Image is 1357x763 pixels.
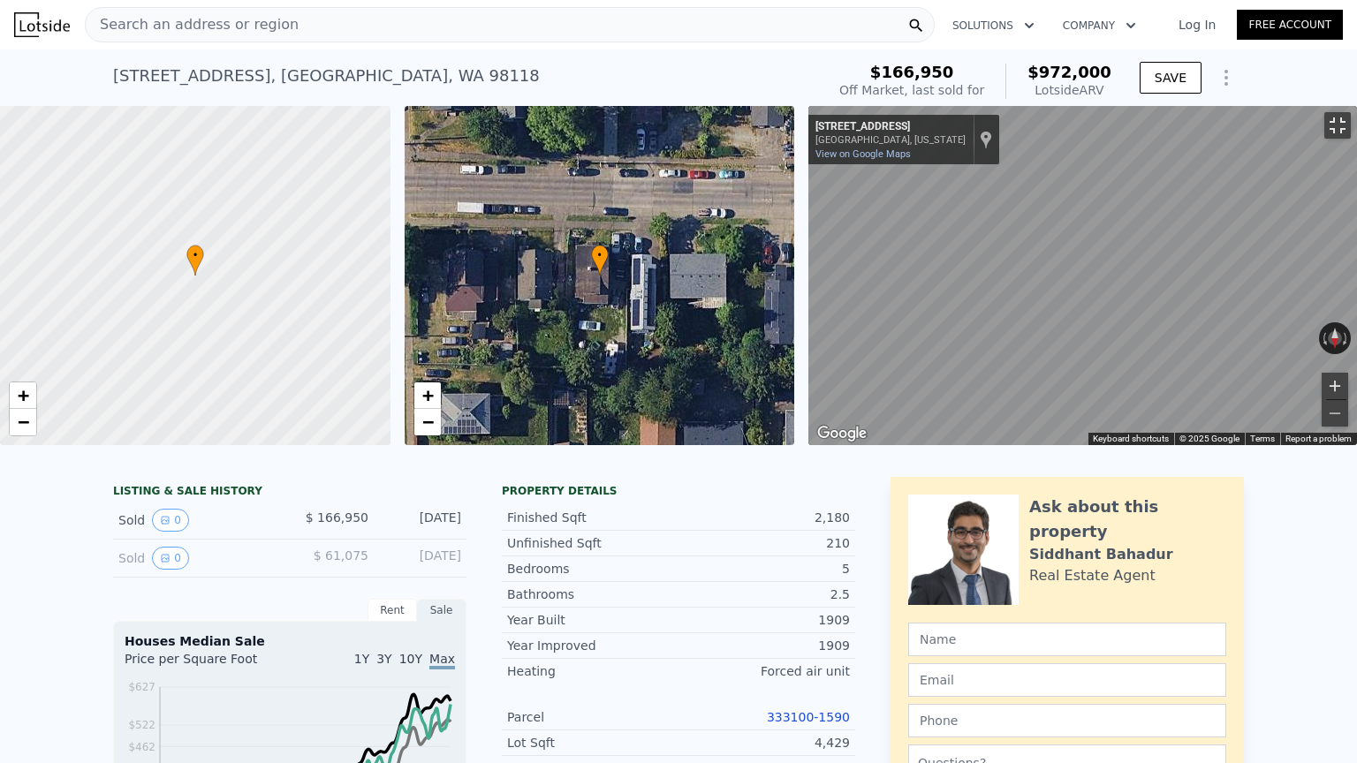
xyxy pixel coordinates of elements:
span: − [421,411,433,433]
a: Free Account [1237,10,1343,40]
a: Log In [1157,16,1237,34]
span: $166,950 [870,63,954,81]
span: 3Y [376,652,391,666]
input: Phone [908,704,1226,737]
button: Solutions [938,10,1049,42]
div: LISTING & SALE HISTORY [113,484,466,502]
a: Report a problem [1285,434,1352,443]
div: Finished Sqft [507,509,678,526]
div: Heating [507,662,678,680]
button: Keyboard shortcuts [1093,433,1169,445]
button: Reset the view [1328,322,1341,354]
div: Sold [118,547,276,570]
span: $ 166,950 [306,510,368,525]
a: View on Google Maps [815,148,911,160]
span: − [18,411,29,433]
div: Sold [118,509,276,532]
tspan: $522 [128,719,155,731]
div: Siddhant Bahadur [1029,544,1173,565]
div: • [591,245,609,276]
span: $ 61,075 [314,548,368,563]
a: Zoom in [10,382,36,409]
span: Search an address or region [86,14,299,35]
div: Bedrooms [507,560,678,578]
button: Zoom in [1322,373,1348,399]
div: 5 [678,560,850,578]
span: © 2025 Google [1179,434,1239,443]
div: Sale [417,599,466,622]
img: Google [813,422,871,445]
div: Year Built [507,611,678,629]
button: SAVE [1140,62,1202,94]
span: + [421,384,433,406]
div: [DATE] [383,547,461,570]
div: 210 [678,534,850,552]
span: 10Y [399,652,422,666]
div: 4,429 [678,734,850,752]
div: Lot Sqft [507,734,678,752]
a: Zoom out [10,409,36,435]
div: Ask about this property [1029,495,1226,544]
div: 1909 [678,611,850,629]
div: [STREET_ADDRESS] , [GEOGRAPHIC_DATA] , WA 98118 [113,64,540,88]
a: Show location on map [980,130,992,149]
a: 333100-1590 [767,710,850,724]
div: 2,180 [678,509,850,526]
div: Bathrooms [507,585,678,603]
tspan: $462 [128,741,155,753]
span: • [186,247,204,263]
button: View historical data [152,547,189,570]
div: 2.5 [678,585,850,603]
input: Email [908,663,1226,697]
div: [DATE] [383,509,461,532]
div: • [186,245,204,276]
button: View historical data [152,509,189,532]
a: Open this area in Google Maps (opens a new window) [813,422,871,445]
a: Zoom in [414,382,441,409]
span: Max [429,652,455,669]
div: [GEOGRAPHIC_DATA], [US_STATE] [815,134,966,146]
span: 1Y [354,652,369,666]
tspan: $627 [128,681,155,693]
button: Rotate counterclockwise [1319,322,1329,354]
div: Parcel [507,708,678,726]
a: Terms (opens in new tab) [1250,434,1275,443]
div: Lotside ARV [1027,81,1111,99]
button: Show Options [1209,60,1244,95]
div: [STREET_ADDRESS] [815,120,966,134]
span: • [591,247,609,263]
span: $972,000 [1027,63,1111,81]
button: Rotate clockwise [1342,322,1352,354]
div: Street View [808,106,1357,445]
div: Map [808,106,1357,445]
div: Unfinished Sqft [507,534,678,552]
div: Off Market, last sold for [839,81,984,99]
div: Property details [502,484,855,498]
a: Zoom out [414,409,441,435]
span: + [18,384,29,406]
div: Year Improved [507,637,678,654]
input: Name [908,623,1226,656]
div: Real Estate Agent [1029,565,1156,586]
button: Toggle fullscreen view [1324,112,1351,139]
button: Zoom out [1322,400,1348,427]
div: Rent [368,599,417,622]
div: Price per Square Foot [125,650,290,678]
div: Forced air unit [678,662,850,680]
div: Houses Median Sale [125,632,455,650]
img: Lotside [14,12,70,37]
button: Company [1049,10,1150,42]
div: 1909 [678,637,850,654]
